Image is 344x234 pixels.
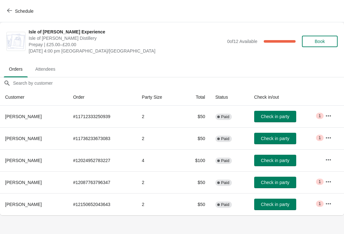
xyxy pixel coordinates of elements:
[210,89,249,106] th: Status
[221,180,229,185] span: Paid
[137,127,181,149] td: 2
[254,111,296,122] button: Check in party
[68,193,137,215] td: # 12150652043643
[261,136,289,141] span: Check in party
[181,127,210,149] td: $50
[68,89,137,106] th: Order
[181,89,210,106] th: Total
[137,193,181,215] td: 2
[68,149,137,171] td: # 12024952783227
[302,36,338,47] button: Book
[5,158,42,163] span: [PERSON_NAME]
[319,201,321,206] span: 1
[181,171,210,193] td: $50
[261,202,289,207] span: Check in party
[254,177,296,188] button: Check in party
[3,5,39,17] button: Schedule
[5,180,42,185] span: [PERSON_NAME]
[254,155,296,166] button: Check in party
[249,89,320,106] th: Check in/out
[221,202,229,207] span: Paid
[181,149,210,171] td: $100
[13,77,344,89] input: Search by customer
[319,113,321,118] span: 1
[261,180,289,185] span: Check in party
[227,39,257,44] span: 0 of 12 Available
[181,193,210,215] td: $50
[261,114,289,119] span: Check in party
[29,48,224,54] span: [DATE] 4:00 pm [GEOGRAPHIC_DATA]/[GEOGRAPHIC_DATA]
[137,171,181,193] td: 2
[30,63,61,75] span: Attendees
[254,199,296,210] button: Check in party
[137,149,181,171] td: 4
[221,158,229,163] span: Paid
[319,135,321,140] span: 1
[68,106,137,127] td: # 11712333250939
[7,34,25,49] img: Isle of Harris Gin Experience
[29,35,224,41] span: Isle of [PERSON_NAME] Distillery
[254,133,296,144] button: Check in party
[137,106,181,127] td: 2
[4,63,28,75] span: Orders
[68,171,137,193] td: # 12087763796347
[15,9,33,14] span: Schedule
[181,106,210,127] td: $50
[315,39,325,44] span: Book
[319,179,321,184] span: 1
[68,127,137,149] td: # 11736233673083
[29,41,224,48] span: Prepay | £25.00–£20.00
[137,89,181,106] th: Party Size
[221,114,229,119] span: Paid
[5,202,42,207] span: [PERSON_NAME]
[5,114,42,119] span: [PERSON_NAME]
[29,29,224,35] span: Isle of [PERSON_NAME] Experience
[221,136,229,141] span: Paid
[5,136,42,141] span: [PERSON_NAME]
[261,158,289,163] span: Check in party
